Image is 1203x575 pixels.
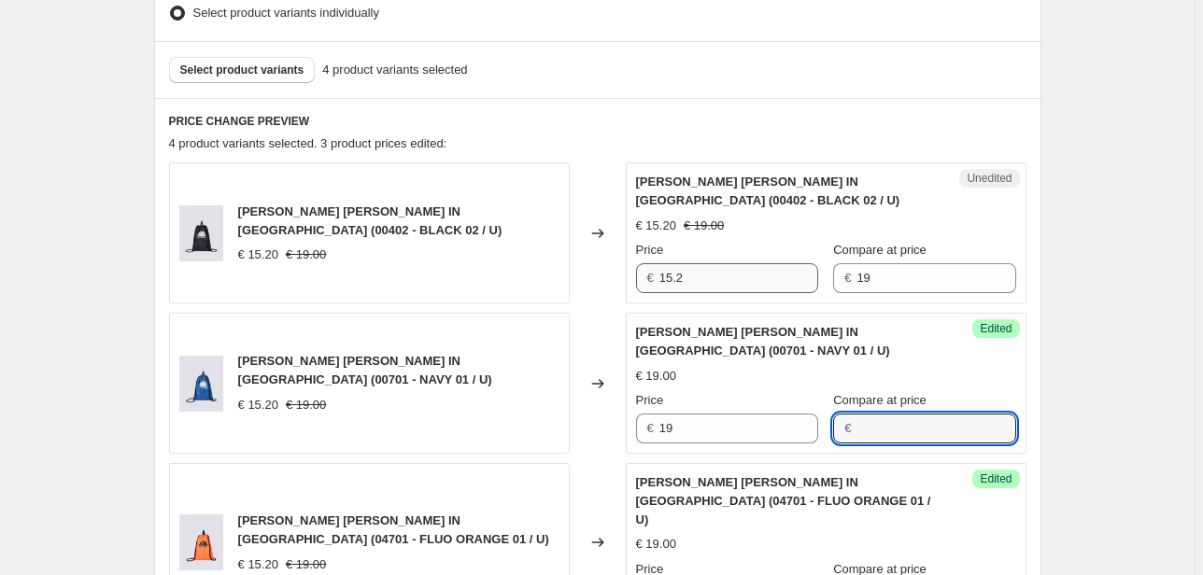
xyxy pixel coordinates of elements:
button: Select product variants [169,57,316,83]
span: Select product variants [180,63,304,77]
span: Price [636,393,664,407]
span: Unedited [967,171,1012,186]
span: [PERSON_NAME] [PERSON_NAME] IN [GEOGRAPHIC_DATA] (00402 - BLACK 02 / U) [238,204,502,237]
div: € 15.20 [238,245,278,264]
span: € [844,271,851,285]
span: [PERSON_NAME] [PERSON_NAME] IN [GEOGRAPHIC_DATA] (04701 - FLUO ORANGE 01 / U) [636,475,931,526]
h6: PRICE CHANGE PREVIEW [169,114,1026,129]
strike: € 19.00 [286,245,326,264]
strike: € 19.00 [684,217,724,235]
span: [PERSON_NAME] [PERSON_NAME] IN [GEOGRAPHIC_DATA] (00701 - NAVY 01 / U) [636,325,890,358]
span: Price [636,243,664,257]
span: Edited [980,471,1012,486]
img: AM411ABP8600-04701_1_80x.jpg [179,514,223,570]
span: € [647,421,654,435]
img: Unisex-BAG-IRVINEBAG-BLACK02-AM411ABP8600-00402-1_30ae5185-002a-4880-974e-a1fd5e0af89b_80x.jpg [179,205,223,261]
div: € 19.00 [636,535,676,554]
span: Compare at price [833,243,927,257]
span: € [844,421,851,435]
img: AM411ABP8600-00701_1_80x.jpg [179,356,223,412]
span: [PERSON_NAME] [PERSON_NAME] IN [GEOGRAPHIC_DATA] (04701 - FLUO ORANGE 01 / U) [238,513,549,546]
span: Edited [980,321,1012,336]
div: € 19.00 [636,367,676,386]
strike: € 19.00 [286,396,326,414]
span: [PERSON_NAME] [PERSON_NAME] IN [GEOGRAPHIC_DATA] (00402 - BLACK 02 / U) [636,175,900,207]
div: € 15.20 [238,396,278,414]
span: Select product variants individually [193,6,379,20]
span: € [647,271,654,285]
span: 4 product variants selected [322,61,467,79]
span: [PERSON_NAME] [PERSON_NAME] IN [GEOGRAPHIC_DATA] (00701 - NAVY 01 / U) [238,354,492,386]
span: Compare at price [833,393,927,407]
div: € 15.20 [238,555,278,574]
span: 4 product variants selected. 3 product prices edited: [169,136,447,150]
div: € 15.20 [636,217,676,235]
strike: € 19.00 [286,555,326,574]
